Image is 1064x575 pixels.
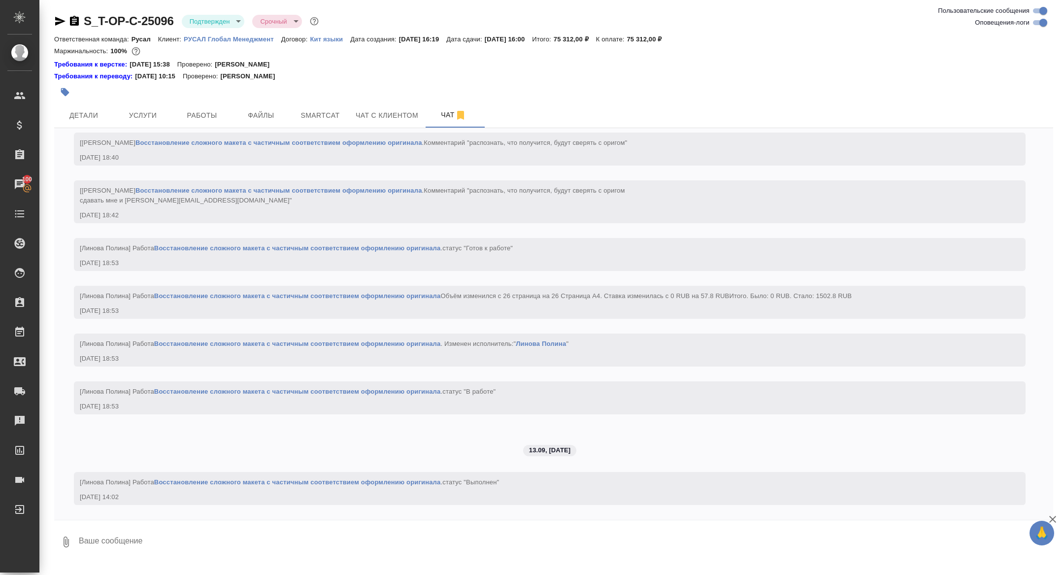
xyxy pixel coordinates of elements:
a: Линова Полина [516,340,566,347]
p: Маржинальность: [54,47,110,55]
span: Оповещения-логи [975,18,1030,28]
p: РУСАЛ Глобал Менеджмент [184,35,281,43]
span: " " [513,340,568,347]
span: Услуги [119,109,166,122]
p: [DATE] 16:19 [399,35,447,43]
a: Требования к верстке: [54,60,130,69]
p: [PERSON_NAME] [220,71,282,81]
div: [DATE] 18:53 [80,306,991,316]
div: Нажми, чтобы открыть папку с инструкцией [54,71,135,81]
span: [Линова Полина] Работа . [80,244,513,252]
button: Скопировать ссылку для ЯМессенджера [54,15,66,27]
a: Требования к переводу: [54,71,135,81]
div: [DATE] 18:40 [80,153,991,163]
span: Чат [430,109,477,121]
p: Дата создания: [350,35,399,43]
button: 🙏 [1030,521,1054,545]
a: Восстановление сложного макета с частичным соответствием оформлению оригинала [154,292,441,300]
p: 75 312,00 ₽ [627,35,669,43]
p: Договор: [281,35,310,43]
span: 🙏 [1033,523,1050,543]
span: [Линова Полина] Работа Объём изменился c 26 страница на 26 Страница А4. Ставка изменилась c 0 RUB... [80,292,852,300]
button: 0.00 RUB; [130,45,142,58]
span: [[PERSON_NAME] . [80,187,625,204]
span: Комментарий "распознать, что получится, будут сверять с оригом сдавать мне и [PERSON_NAME][EMAIL_... [80,187,625,204]
span: Комментарий "распознать, что получится, будут сверять с оригом" [424,139,627,146]
div: Подтвержден [252,15,301,28]
a: РУСАЛ Глобал Менеджмент [184,34,281,43]
p: Кит языки [310,35,350,43]
p: [DATE] 10:15 [135,71,183,81]
p: 100% [110,47,130,55]
div: [DATE] 18:42 [80,210,991,220]
div: Подтвержден [182,15,245,28]
button: Подтвержден [187,17,233,26]
span: Чат с клиентом [356,109,418,122]
div: [DATE] 18:53 [80,402,991,411]
span: Работы [178,109,226,122]
p: [PERSON_NAME] [215,60,277,69]
span: [Линова Полина] Работа . [80,388,496,395]
svg: Отписаться [455,109,466,121]
a: Восстановление сложного макета с частичным соответствием оформлению оригинала [154,244,441,252]
span: [Линова Полина] Работа . [80,478,499,486]
a: S_T-OP-C-25096 [84,14,174,28]
span: Файлы [237,109,285,122]
p: Клиент: [158,35,184,43]
p: [DATE] 15:38 [130,60,177,69]
span: статус "Выполнен" [442,478,499,486]
span: [Линова Полина] Работа . Изменен исполнитель: [80,340,568,347]
p: К оплате: [596,35,627,43]
a: Восстановление сложного макета с частичным соответствием оформлению оригинала [154,478,441,486]
p: Проверено: [177,60,215,69]
span: Пользовательские сообщения [938,6,1030,16]
span: статус "Готов к работе" [442,244,513,252]
div: [DATE] 18:53 [80,354,991,364]
button: Добавить тэг [54,81,76,103]
span: [[PERSON_NAME] . [80,139,627,146]
div: [DATE] 14:02 [80,492,991,502]
span: статус "В работе" [442,388,496,395]
p: Русал [132,35,158,43]
p: 13.09, [DATE] [529,445,570,455]
a: Восстановление сложного макета с частичным соответствием оформлению оригинала [154,340,441,347]
a: 100 [2,172,37,197]
a: Восстановление сложного макета с частичным соответствием оформлению оригинала [135,187,422,194]
div: Нажми, чтобы открыть папку с инструкцией [54,60,130,69]
button: Доп статусы указывают на важность/срочность заказа [308,15,321,28]
span: Итого. Было: 0 RUB. Стало: 1502.8 RUB [729,292,852,300]
span: Smartcat [297,109,344,122]
button: Срочный [257,17,290,26]
p: Итого: [532,35,553,43]
p: Проверено: [183,71,221,81]
a: Восстановление сложного макета с частичным соответствием оформлению оригинала [135,139,422,146]
span: Детали [60,109,107,122]
p: [DATE] 16:00 [485,35,532,43]
a: Кит языки [310,34,350,43]
p: Ответственная команда: [54,35,132,43]
a: Восстановление сложного макета с частичным соответствием оформлению оригинала [154,388,441,395]
p: 75 312,00 ₽ [554,35,596,43]
span: 100 [16,174,38,184]
p: Дата сдачи: [446,35,484,43]
button: Скопировать ссылку [68,15,80,27]
div: [DATE] 18:53 [80,258,991,268]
